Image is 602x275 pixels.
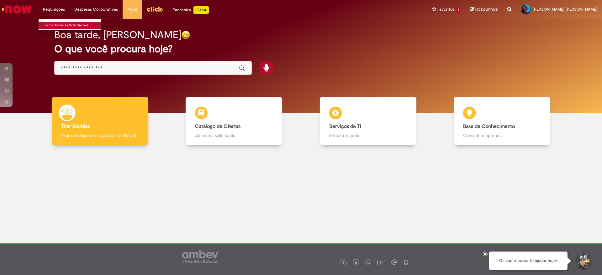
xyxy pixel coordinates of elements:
p: Tirar dúvidas com Lupi Assist e Gen Ai [61,132,139,139]
span: [PERSON_NAME] [PERSON_NAME] [533,7,597,12]
p: Abra uma solicitação [195,132,273,139]
img: logo_footer_naosei.png [403,259,409,265]
h2: Boa tarde, [PERSON_NAME] [54,29,181,40]
b: Base de Conhecimento [463,123,515,130]
img: ServiceNow [1,3,33,16]
p: Encontre ajuda [329,132,407,139]
h2: O que você procura hoje? [54,43,548,54]
span: More [127,6,137,13]
img: logo_footer_workplace.png [391,259,397,265]
b: Serviços de TI [329,123,361,130]
a: Base de Conhecimento Consulte e aprenda [435,97,569,145]
a: Rascunhos [470,7,498,13]
img: logo_footer_linkedin.png [367,261,370,265]
a: Catálogo de Ofertas Abra uma solicitação [167,97,301,145]
b: Tirar dúvidas [61,123,90,130]
a: Serviços de TI Encontre ajuda [301,97,435,145]
span: Rascunhos [475,6,498,12]
span: 1 [456,7,461,13]
img: happy-face.png [181,30,190,39]
img: logo_footer_ambev_rotulo_gray.png [182,250,218,263]
button: Iniciar Conversa de Suporte [574,252,593,270]
p: +GenAi [193,6,209,14]
span: Requisições [43,6,65,13]
img: logo_footer_twitter.png [354,261,357,264]
div: Oi, como posso te ajudar hoje? [489,252,568,270]
span: Despesas Corporativas [74,6,118,13]
b: Catálogo de Ofertas [195,123,240,130]
div: Padroniza [173,6,209,14]
a: Exibir Todas as Solicitações [39,22,108,29]
ul: Requisições [38,19,101,31]
a: Tirar dúvidas Tirar dúvidas com Lupi Assist e Gen Ai [33,97,167,145]
img: click_logo_yellow_360x200.png [146,4,163,14]
img: logo_footer_youtube.png [377,258,385,266]
img: logo_footer_facebook.png [342,261,345,264]
span: Favoritos [437,6,455,13]
p: Consulte e aprenda [463,132,541,139]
